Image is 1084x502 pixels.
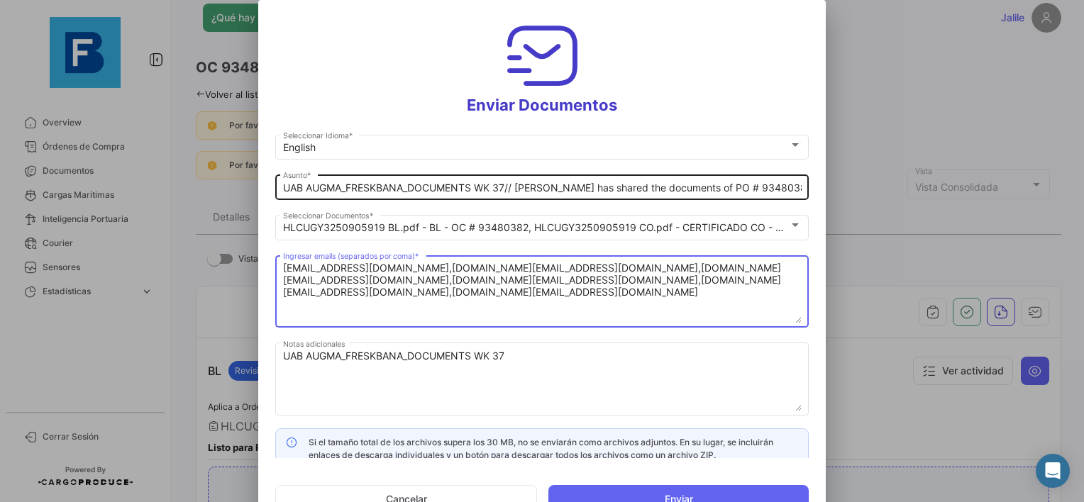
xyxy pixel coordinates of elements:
span: Si el tamaño total de los archivos supera los 30 MB, no se enviarán como archivos adjuntos. En su... [309,437,773,460]
div: Abrir Intercom Messenger [1036,454,1070,488]
h3: Enviar Documentos [275,17,809,115]
mat-select-trigger: English [283,141,316,153]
